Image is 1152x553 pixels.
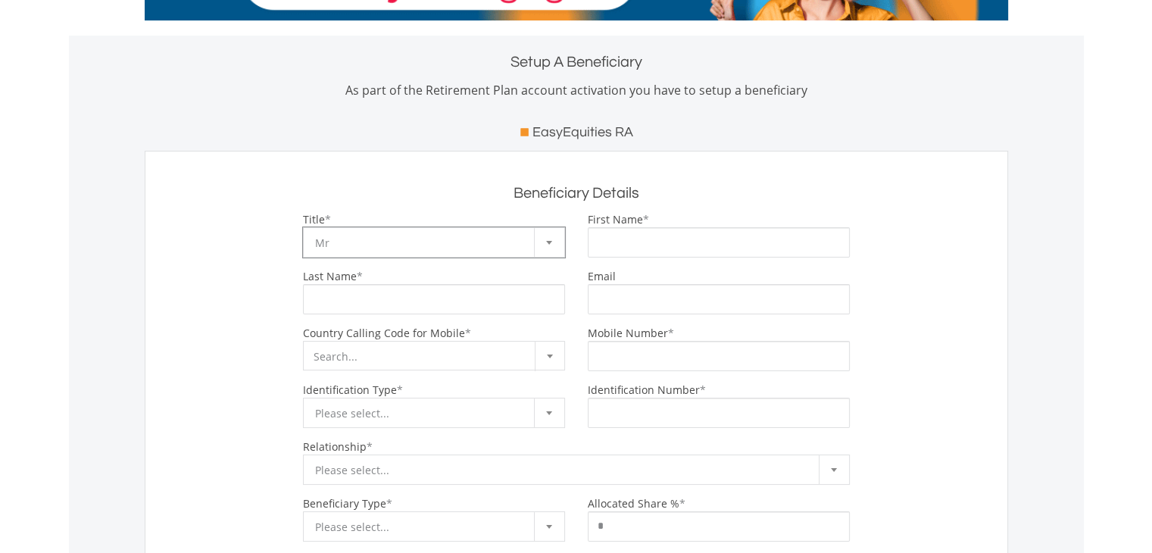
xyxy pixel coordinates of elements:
h2: Setup A Beneficiary [145,51,1008,73]
label: Mobile Number [588,326,668,340]
label: First Name [588,212,643,227]
span: Please select... [315,398,530,429]
label: Title [303,212,325,227]
label: Relationship [303,439,367,454]
span: Please select... [315,512,530,542]
span: Mr [315,228,530,258]
label: Identification Type [303,383,397,397]
h3: EasyEquities RA [532,122,633,143]
label: Email [588,269,616,283]
label: Beneficiary Type [303,496,386,511]
h2: Beneficiary Details [161,182,992,205]
label: Country Calling Code for Mobile [303,326,465,340]
label: Identification Number [588,383,700,397]
label: Last Name [303,269,357,283]
span: Please select... [315,455,815,486]
label: Allocated Share % [588,496,679,511]
h4: As part of the Retirement Plan account activation you have to setup a beneficiary [145,81,1008,99]
span: Search... [314,349,357,364]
